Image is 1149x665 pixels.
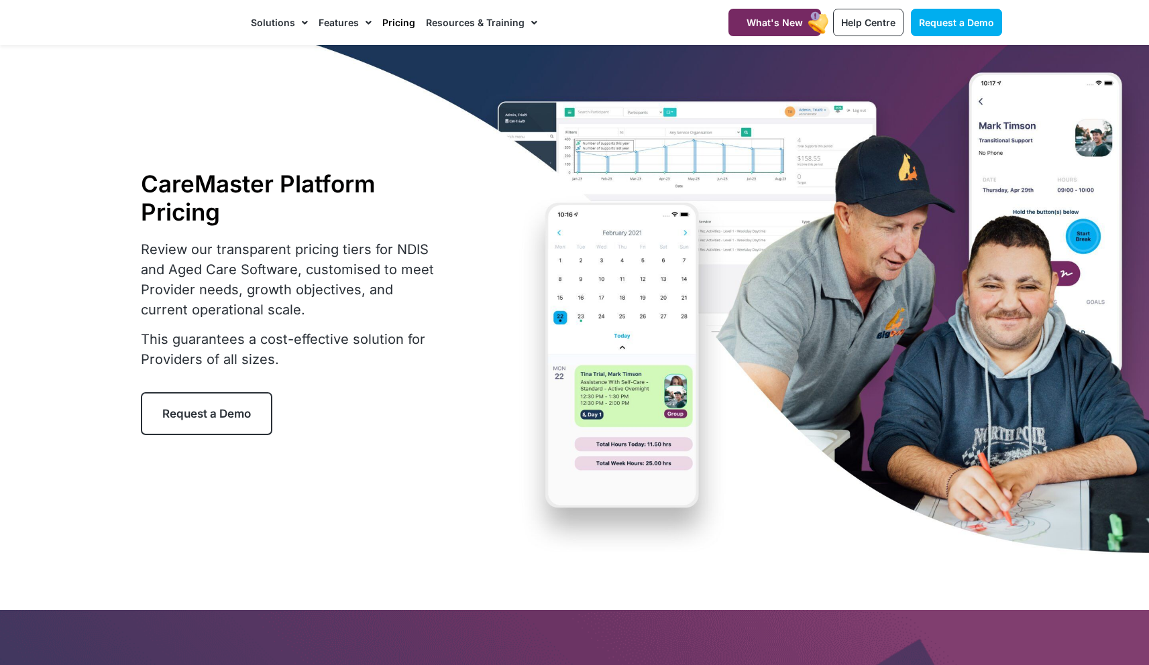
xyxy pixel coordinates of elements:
span: Request a Demo [162,407,251,420]
span: Request a Demo [919,17,994,28]
img: CareMaster Logo [148,13,238,33]
a: Help Centre [833,9,904,36]
a: Request a Demo [141,392,272,435]
span: What's New [747,17,803,28]
p: This guarantees a cost-effective solution for Providers of all sizes. [141,329,443,369]
p: Review our transparent pricing tiers for NDIS and Aged Care Software, customised to meet Provider... [141,239,443,320]
a: Request a Demo [911,9,1002,36]
a: What's New [728,9,821,36]
h1: CareMaster Platform Pricing [141,170,443,226]
span: Help Centre [841,17,895,28]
